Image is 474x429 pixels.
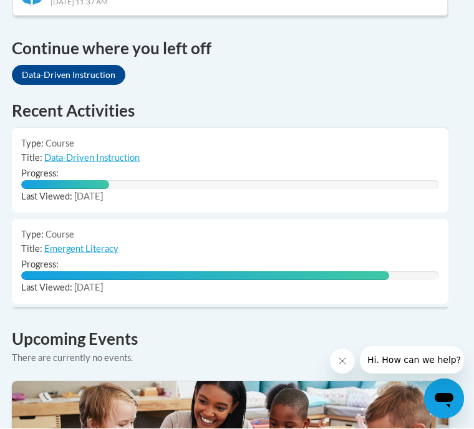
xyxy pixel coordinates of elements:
[12,353,133,364] span: There are currently no events.
[21,168,59,179] span: Progress:
[21,153,42,163] span: Title:
[21,259,59,270] span: Progress:
[12,327,448,352] h4: Upcoming Events
[21,138,44,149] span: Type:
[21,244,42,254] span: Title:
[424,379,464,419] iframe: Button to launch messaging window
[21,229,44,240] span: Type:
[12,100,448,122] h1: Recent Activities
[21,191,72,202] span: Last Viewed:
[330,349,355,374] iframe: Close message
[21,272,389,281] div: Progress, %
[44,244,119,254] a: Emergent Literacy
[360,347,464,374] iframe: Message from company
[74,282,103,293] span: [DATE]
[44,153,140,163] a: Data-Driven Instruction
[46,229,74,240] span: Course
[12,65,125,85] a: Data-Driven Instruction
[12,37,448,61] h4: Continue where you left off
[74,191,103,202] span: [DATE]
[46,138,74,149] span: Course
[21,282,72,293] span: Last Viewed:
[21,181,109,190] div: Progress, %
